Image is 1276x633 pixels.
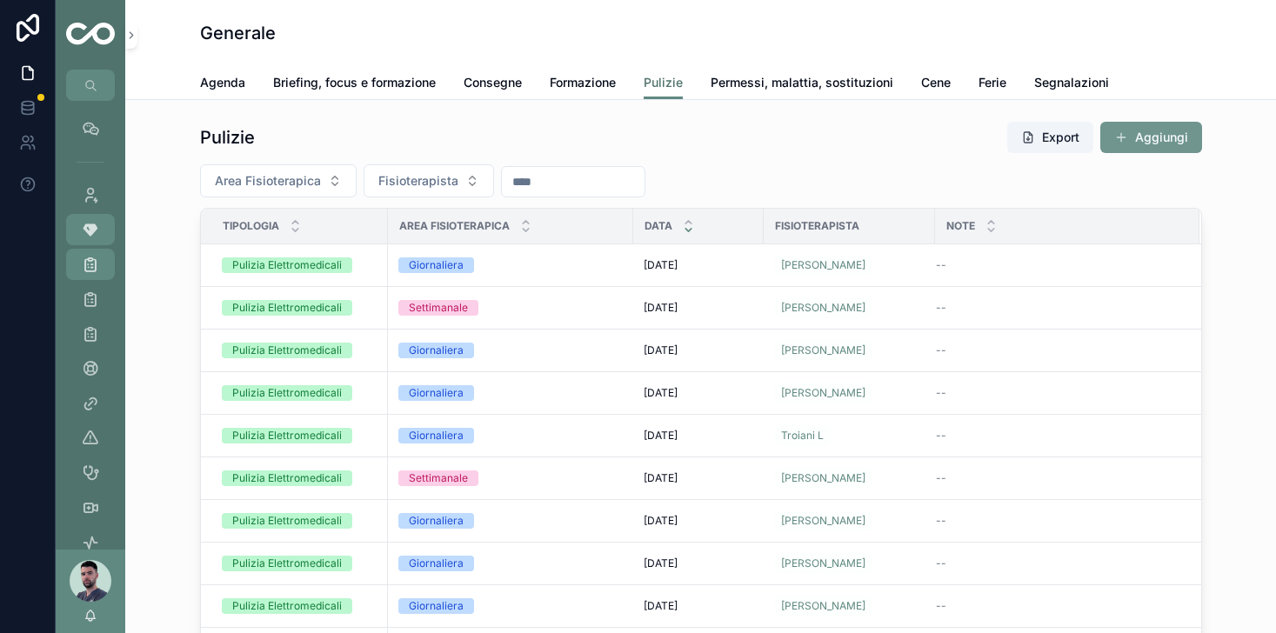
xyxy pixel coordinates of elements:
[781,556,865,570] span: [PERSON_NAME]
[774,422,925,450] a: Troiani L
[1034,67,1109,102] a: Segnalazioni
[774,592,925,620] a: [PERSON_NAME]
[398,513,623,529] a: Giornaliera
[781,258,865,272] span: [PERSON_NAME]
[921,74,951,91] span: Cene
[946,219,975,233] span: Note
[644,429,753,443] a: [DATE]
[398,598,623,614] a: Giornaliera
[774,251,925,279] a: [PERSON_NAME]
[936,343,946,357] span: --
[781,599,865,613] span: [PERSON_NAME]
[409,470,468,486] div: Settimanale
[644,258,753,272] a: [DATE]
[409,513,464,529] div: Giornaliera
[711,74,893,91] span: Permessi, malattia, sostituzioni
[774,379,925,407] a: [PERSON_NAME]
[273,67,436,102] a: Briefing, focus e formazione
[464,74,522,91] span: Consegne
[464,67,522,102] a: Consegne
[644,429,678,443] span: [DATE]
[378,172,458,190] span: Fisioterapista
[409,556,464,571] div: Giornaliera
[781,301,865,315] span: [PERSON_NAME]
[232,598,342,614] div: Pulizia Elettromedicali
[232,428,342,443] div: Pulizia Elettromedicali
[774,294,925,322] a: [PERSON_NAME]
[398,343,623,358] a: Giornaliera
[936,258,1179,272] a: --
[215,172,321,190] span: Area Fisioterapica
[774,550,925,577] a: [PERSON_NAME]
[398,257,623,273] a: Giornaliera
[644,343,753,357] a: [DATE]
[409,257,464,273] div: Giornaliera
[936,258,946,272] span: --
[644,343,678,357] span: [DATE]
[409,598,464,614] div: Giornaliera
[398,300,623,316] a: Settimanale
[781,343,865,357] span: [PERSON_NAME]
[644,74,683,91] span: Pulizie
[781,471,865,485] span: [PERSON_NAME]
[223,219,279,233] span: Tipologia
[364,164,494,197] button: Select Button
[200,21,276,45] h1: Generale
[644,471,678,485] span: [DATE]
[398,470,623,486] a: Settimanale
[774,340,872,361] a: [PERSON_NAME]
[936,301,1179,315] a: --
[644,556,753,570] a: [DATE]
[644,514,678,528] span: [DATE]
[936,471,946,485] span: --
[222,513,377,529] a: Pulizia Elettromedicali
[936,556,1179,570] a: --
[774,425,831,446] a: Troiani L
[979,74,1006,91] span: Ferie
[222,598,377,614] a: Pulizia Elettromedicali
[936,471,1179,485] a: --
[200,164,357,197] button: Select Button
[774,336,925,364] a: [PERSON_NAME]
[936,599,1179,613] a: --
[399,219,510,233] span: Area Fisioterapica
[550,74,616,91] span: Formazione
[222,428,377,443] a: Pulizia Elettromedicali
[781,386,865,400] span: [PERSON_NAME]
[398,556,623,571] a: Giornaliera
[232,513,342,529] div: Pulizia Elettromedicali
[644,386,678,400] span: [DATE]
[774,464,925,492] a: [PERSON_NAME]
[774,507,925,535] a: [PERSON_NAME]
[398,428,623,443] a: Giornaliera
[409,300,468,316] div: Settimanale
[936,386,1179,400] a: --
[775,219,859,233] span: Fisioterapista
[936,599,946,613] span: --
[409,428,464,443] div: Giornaliera
[200,125,255,150] h1: Pulizie
[979,67,1006,102] a: Ferie
[222,300,377,316] a: Pulizia Elettromedicali
[222,257,377,273] a: Pulizia Elettromedicali
[644,599,678,613] span: [DATE]
[936,429,1179,443] a: --
[644,386,753,400] a: [DATE]
[644,556,678,570] span: [DATE]
[398,385,623,401] a: Giornaliera
[1007,122,1093,153] button: Export
[774,297,872,318] a: [PERSON_NAME]
[774,596,872,616] a: [PERSON_NAME]
[774,255,872,276] a: [PERSON_NAME]
[774,468,872,489] a: [PERSON_NAME]
[1034,74,1109,91] span: Segnalazioni
[774,553,872,574] a: [PERSON_NAME]
[781,514,865,528] span: [PERSON_NAME]
[232,470,342,486] div: Pulizia Elettromedicali
[232,300,342,316] div: Pulizia Elettromedicali
[232,343,342,358] div: Pulizia Elettromedicali
[1100,122,1202,153] button: Aggiungi
[936,343,1179,357] a: --
[273,74,436,91] span: Briefing, focus e formazione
